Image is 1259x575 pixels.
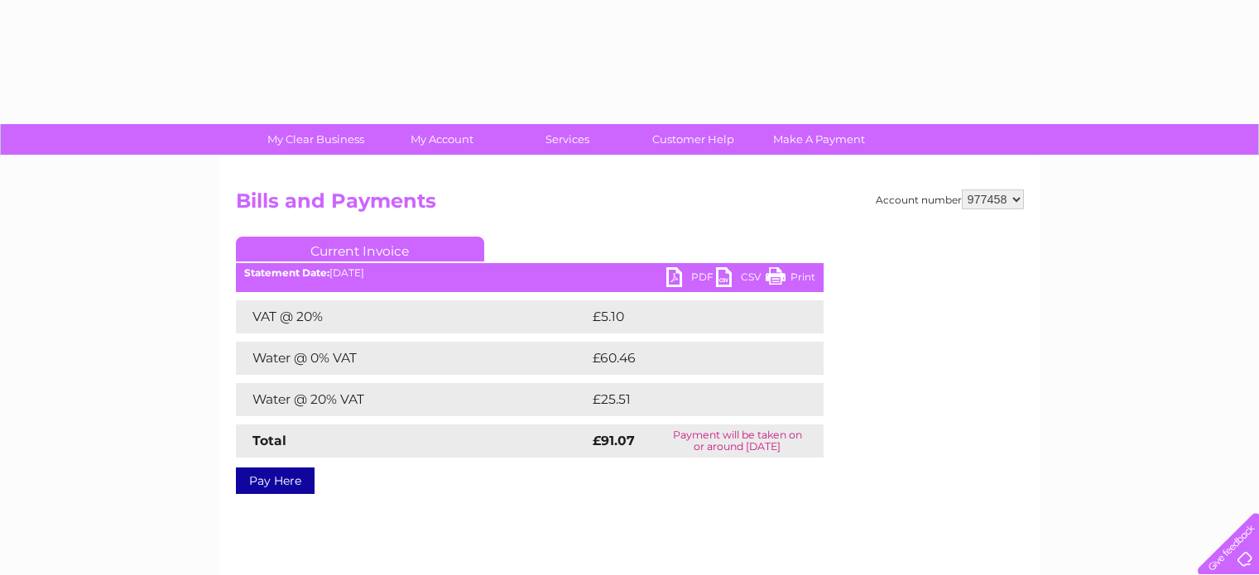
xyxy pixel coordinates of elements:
a: PDF [666,267,716,291]
td: £5.10 [589,300,783,333]
td: £25.51 [589,383,788,416]
div: Account number [876,189,1024,209]
a: Customer Help [625,124,762,155]
a: Services [499,124,636,155]
a: Pay Here [236,467,315,494]
td: £60.46 [589,342,791,375]
a: Print [766,267,815,291]
strong: £91.07 [593,433,635,448]
h2: Bills and Payments [236,189,1024,221]
a: My Clear Business [247,124,384,155]
td: VAT @ 20% [236,300,589,333]
a: CSV [716,267,766,291]
td: Water @ 0% VAT [236,342,589,375]
td: Water @ 20% VAT [236,383,589,416]
strong: Total [252,433,286,448]
td: Payment will be taken on or around [DATE] [651,424,824,458]
a: Make A Payment [751,124,887,155]
a: My Account [373,124,510,155]
b: Statement Date: [244,266,329,279]
div: [DATE] [236,267,824,279]
a: Current Invoice [236,237,484,261]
